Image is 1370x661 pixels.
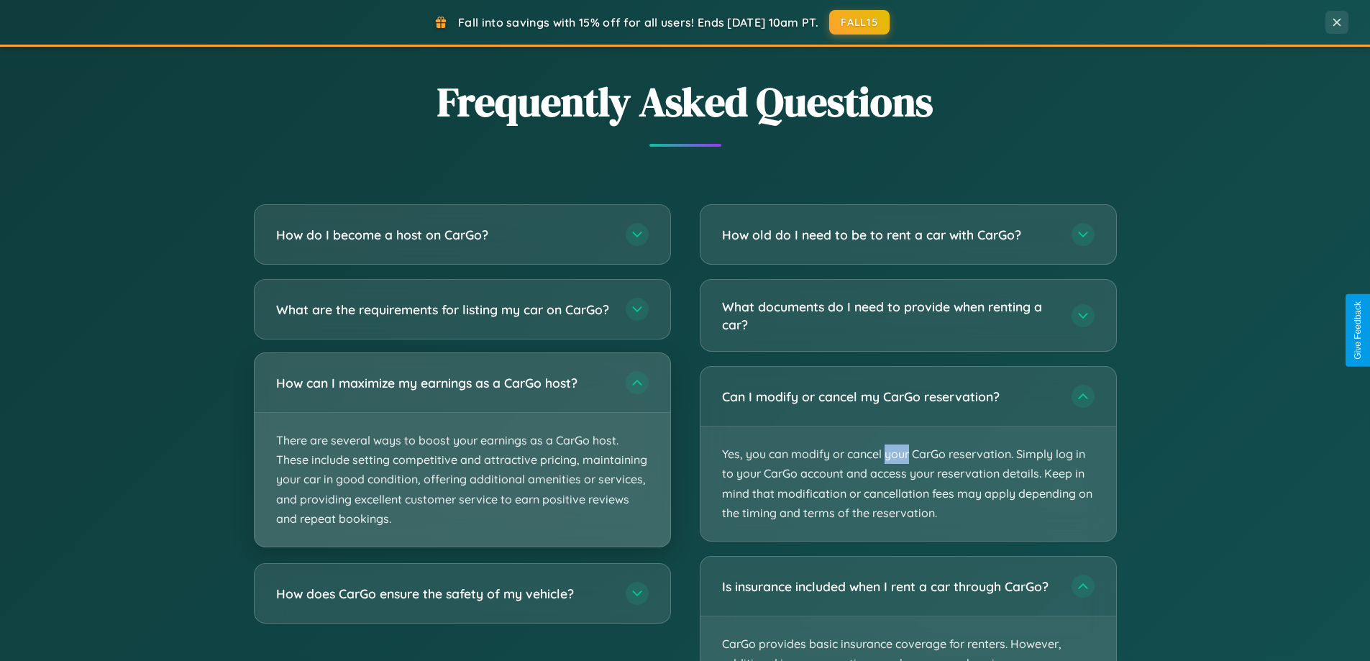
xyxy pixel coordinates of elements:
p: Yes, you can modify or cancel your CarGo reservation. Simply log in to your CarGo account and acc... [700,427,1116,541]
h3: How old do I need to be to rent a car with CarGo? [722,226,1057,244]
span: Fall into savings with 15% off for all users! Ends [DATE] 10am PT. [458,15,818,29]
div: Give Feedback [1353,301,1363,360]
h3: What are the requirements for listing my car on CarGo? [276,301,611,319]
h3: Is insurance included when I rent a car through CarGo? [722,578,1057,596]
h3: Can I modify or cancel my CarGo reservation? [722,388,1057,406]
h2: Frequently Asked Questions [254,74,1117,129]
h3: What documents do I need to provide when renting a car? [722,298,1057,333]
h3: How does CarGo ensure the safety of my vehicle? [276,585,611,603]
h3: How can I maximize my earnings as a CarGo host? [276,374,611,392]
h3: How do I become a host on CarGo? [276,226,611,244]
button: FALL15 [829,10,890,35]
p: There are several ways to boost your earnings as a CarGo host. These include setting competitive ... [255,413,670,547]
